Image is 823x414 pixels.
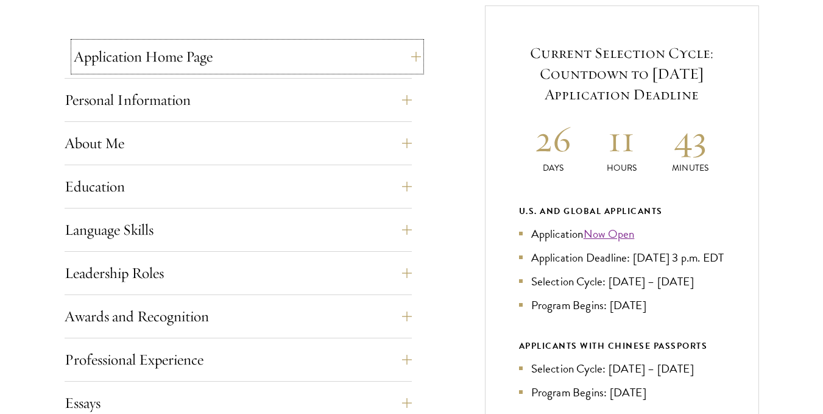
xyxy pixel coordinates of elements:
[656,116,725,162] h2: 43
[656,162,725,174] p: Minutes
[65,172,412,201] button: Education
[519,204,725,219] div: U.S. and Global Applicants
[519,296,725,314] li: Program Begins: [DATE]
[519,162,588,174] p: Days
[519,249,725,266] li: Application Deadline: [DATE] 3 p.m. EDT
[65,302,412,331] button: Awards and Recognition
[74,42,421,71] button: Application Home Page
[519,384,725,401] li: Program Begins: [DATE]
[65,215,412,244] button: Language Skills
[65,259,412,288] button: Leadership Roles
[519,273,725,290] li: Selection Cycle: [DATE] – [DATE]
[587,162,656,174] p: Hours
[65,345,412,374] button: Professional Experience
[587,116,656,162] h2: 11
[519,43,725,105] h5: Current Selection Cycle: Countdown to [DATE] Application Deadline
[519,225,725,243] li: Application
[519,360,725,377] li: Selection Cycle: [DATE] – [DATE]
[584,225,635,243] a: Now Open
[65,85,412,115] button: Personal Information
[65,129,412,158] button: About Me
[519,116,588,162] h2: 26
[519,338,725,354] div: APPLICANTS WITH CHINESE PASSPORTS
